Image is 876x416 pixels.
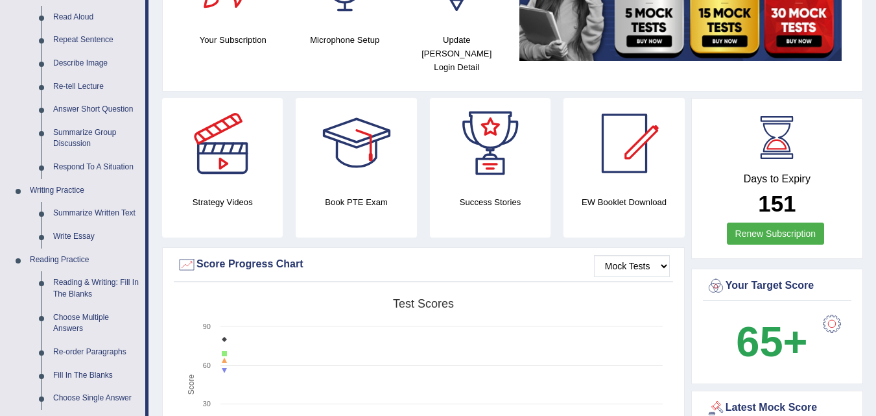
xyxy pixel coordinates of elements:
[187,374,196,395] tspan: Score
[706,276,848,296] div: Your Target Score
[47,156,145,179] a: Respond To A Situation
[183,33,283,47] h4: Your Subscription
[47,202,145,225] a: Summarize Written Text
[47,341,145,364] a: Re-order Paragraphs
[296,195,416,209] h4: Book PTE Exam
[47,364,145,387] a: Fill In The Blanks
[203,361,211,369] text: 60
[758,191,796,216] b: 151
[706,173,848,185] h4: Days to Expiry
[47,121,145,156] a: Summarize Group Discussion
[47,271,145,306] a: Reading & Writing: Fill In The Blanks
[47,387,145,410] a: Choose Single Answer
[47,306,145,341] a: Choose Multiple Answers
[47,52,145,75] a: Describe Image
[47,29,145,52] a: Repeat Sentence
[203,400,211,408] text: 30
[407,33,506,74] h4: Update [PERSON_NAME] Login Detail
[393,297,454,310] tspan: Test scores
[177,255,670,275] div: Score Progress Chart
[203,323,211,330] text: 90
[736,318,807,365] b: 65+
[47,6,145,29] a: Read Aloud
[24,249,145,272] a: Reading Practice
[727,223,825,245] a: Renew Subscription
[430,195,550,209] h4: Success Stories
[162,195,283,209] h4: Strategy Videos
[24,179,145,202] a: Writing Practice
[47,98,145,121] a: Answer Short Question
[563,195,684,209] h4: EW Booklet Download
[47,75,145,99] a: Re-tell Lecture
[296,33,395,47] h4: Microphone Setup
[47,225,145,249] a: Write Essay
